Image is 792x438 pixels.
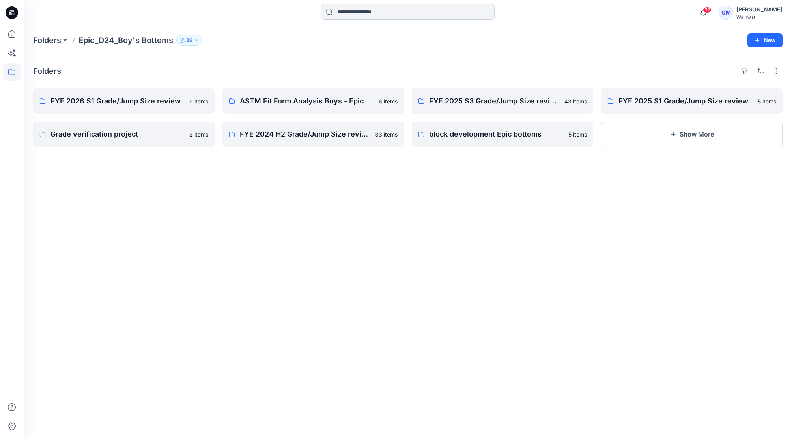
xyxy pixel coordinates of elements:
span: 32 [703,7,712,13]
a: FYE 2024 H2 Grade/Jump Size review Epic Bottoms33 items [222,122,404,147]
p: 5 items [568,130,587,139]
a: FYE 2025 S1 Grade/Jump Size review5 items [601,88,783,114]
p: 36 [186,36,192,45]
a: FYE 2026 S1 Grade/Jump Size review9 items [33,88,215,114]
a: Grade verification project2 items [33,122,215,147]
p: FYE 2025 S3 Grade/Jump Size review [429,96,560,107]
p: 9 items [189,97,208,105]
p: 43 items [564,97,587,105]
p: ASTM Fit Form Analysis Boys - Epic [240,96,374,107]
div: [PERSON_NAME] [736,5,782,14]
p: FYE 2025 S1 Grade/Jump Size review [618,96,753,107]
button: 36 [176,35,202,46]
button: New [747,33,783,47]
p: 6 items [379,97,398,105]
a: FYE 2025 S3 Grade/Jump Size review43 items [412,88,593,114]
p: FYE 2026 S1 Grade/Jump Size review [50,96,185,107]
button: Show More [601,122,783,147]
div: GM [719,6,733,20]
p: 5 items [758,97,776,105]
a: ASTM Fit Form Analysis Boys - Epic6 items [222,88,404,114]
p: Grade verification project [50,129,185,140]
a: Folders [33,35,61,46]
p: Epic_D24_Boy's Bottoms [78,35,173,46]
p: 2 items [189,130,208,139]
p: 33 items [375,130,398,139]
p: block development Epic bottoms [429,129,564,140]
a: block development Epic bottoms5 items [412,122,593,147]
div: Walmart [736,14,782,20]
h4: Folders [33,66,61,76]
p: FYE 2024 H2 Grade/Jump Size review Epic Bottoms [240,129,370,140]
